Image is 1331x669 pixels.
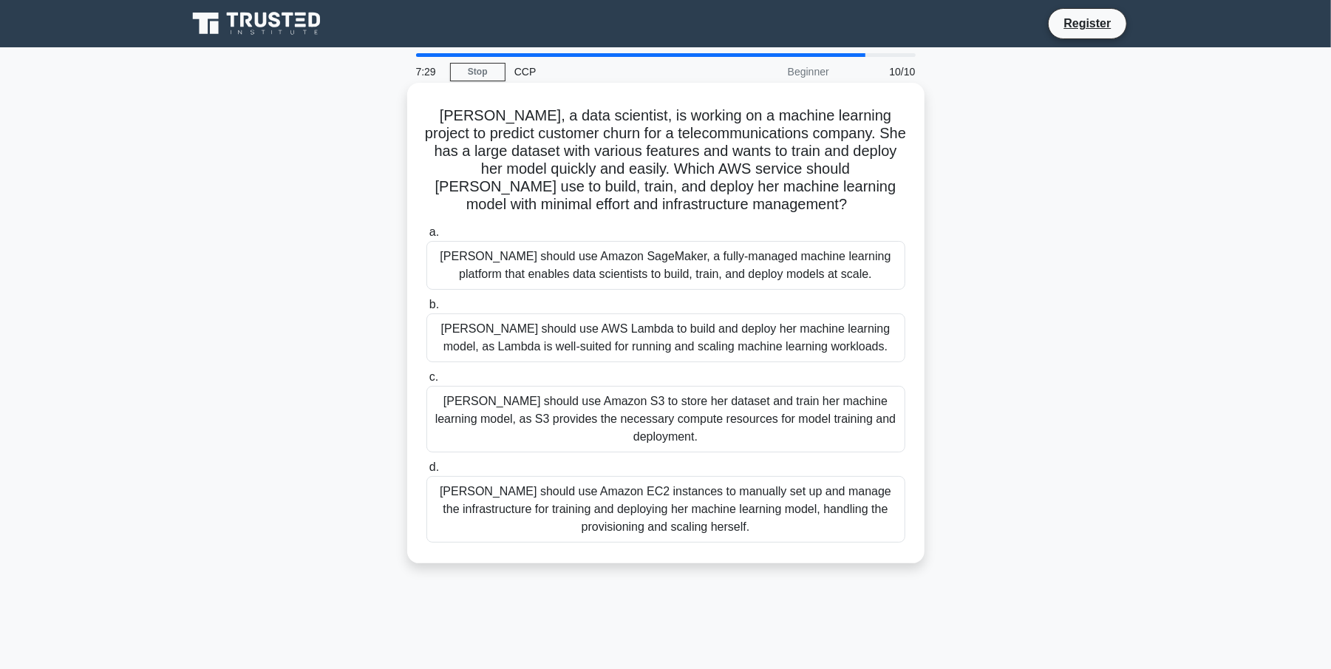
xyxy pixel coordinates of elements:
[425,106,907,214] h5: [PERSON_NAME], a data scientist, is working on a machine learning project to predict customer chu...
[426,476,905,543] div: [PERSON_NAME] should use Amazon EC2 instances to manually set up and manage the infrastructure fo...
[426,386,905,452] div: [PERSON_NAME] should use Amazon S3 to store her dataset and train her machine learning model, as ...
[429,370,438,383] span: c.
[407,57,450,86] div: 7:29
[429,225,439,238] span: a.
[505,57,709,86] div: CCP
[429,298,439,310] span: b.
[1055,14,1120,33] a: Register
[426,313,905,362] div: [PERSON_NAME] should use AWS Lambda to build and deploy her machine learning model, as Lambda is ...
[429,461,439,473] span: d.
[709,57,838,86] div: Beginner
[426,241,905,290] div: [PERSON_NAME] should use Amazon SageMaker, a fully-managed machine learning platform that enables...
[838,57,925,86] div: 10/10
[450,63,505,81] a: Stop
